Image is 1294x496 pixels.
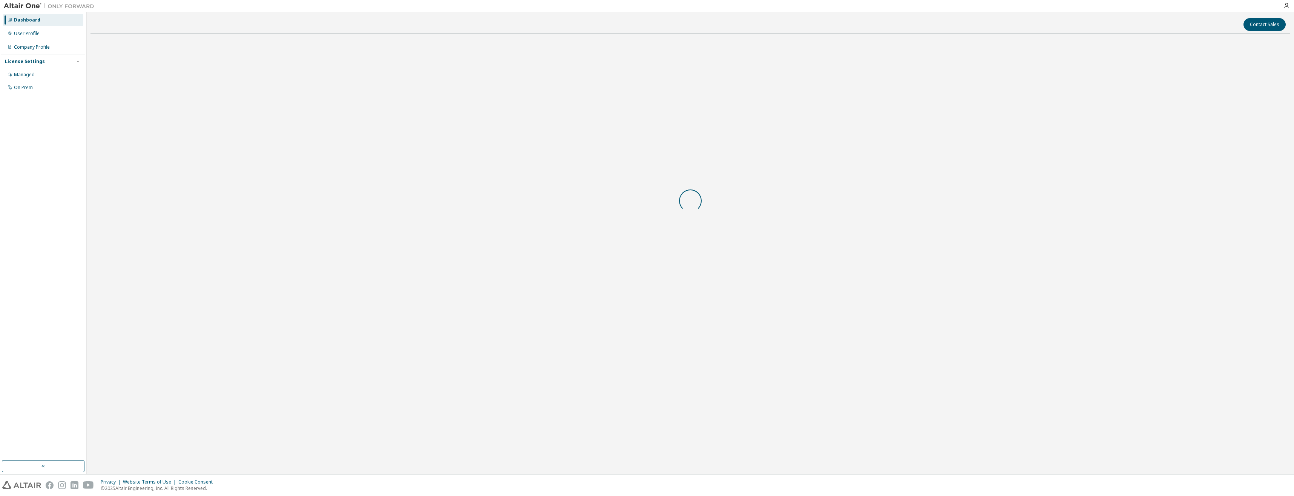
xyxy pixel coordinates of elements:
p: © 2025 Altair Engineering, Inc. All Rights Reserved. [101,485,217,491]
div: Privacy [101,479,123,485]
div: Website Terms of Use [123,479,178,485]
img: altair_logo.svg [2,481,41,489]
img: instagram.svg [58,481,66,489]
button: Contact Sales [1243,18,1286,31]
div: Managed [14,72,35,78]
div: User Profile [14,31,40,37]
img: youtube.svg [83,481,94,489]
img: linkedin.svg [71,481,78,489]
div: License Settings [5,59,45,65]
div: Company Profile [14,44,50,50]
img: facebook.svg [46,481,54,489]
div: Cookie Consent [178,479,217,485]
div: On Prem [14,85,33,91]
div: Dashboard [14,17,40,23]
img: Altair One [4,2,98,10]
